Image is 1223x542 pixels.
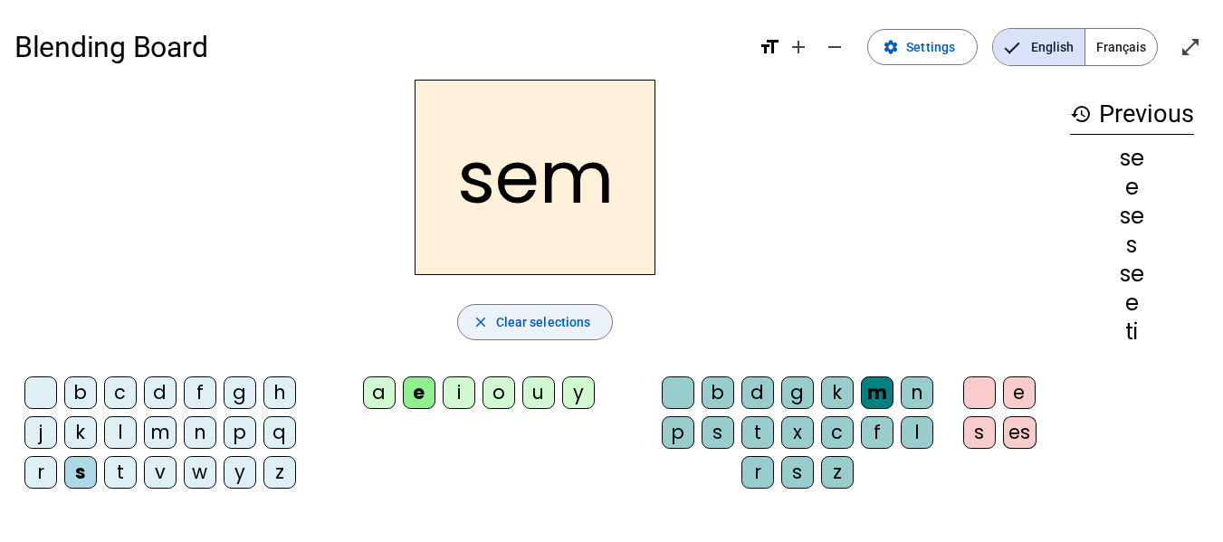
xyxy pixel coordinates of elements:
div: n [184,416,216,449]
div: f [184,376,216,409]
h1: Blending Board [14,18,744,76]
mat-icon: settings [883,39,899,55]
div: k [64,416,97,449]
div: l [104,416,137,449]
div: t [741,416,774,449]
div: q [263,416,296,449]
span: Français [1085,29,1157,65]
div: s [781,456,814,489]
h2: sem [415,80,655,275]
div: s [64,456,97,489]
div: e [1003,376,1036,409]
mat-button-toggle-group: Language selection [992,28,1158,66]
button: Decrease font size [817,29,853,65]
div: se [1070,205,1194,227]
div: s [702,416,734,449]
div: p [662,416,694,449]
div: v [144,456,177,489]
div: se [1070,263,1194,285]
div: d [741,376,774,409]
div: r [741,456,774,489]
div: e [1070,176,1194,198]
div: g [781,376,814,409]
button: Increase font size [780,29,817,65]
div: f [861,416,893,449]
div: c [821,416,854,449]
button: Settings [867,29,978,65]
div: z [263,456,296,489]
div: o [483,376,515,409]
mat-icon: add [788,36,809,58]
div: m [861,376,893,409]
div: k [821,376,854,409]
div: w [184,456,216,489]
mat-icon: remove [824,36,846,58]
div: s [963,416,996,449]
div: g [224,376,256,409]
span: English [993,29,1084,65]
div: p [224,416,256,449]
div: b [702,376,734,409]
div: m [144,416,177,449]
div: e [403,376,435,409]
div: h [263,376,296,409]
mat-icon: close [473,314,489,330]
div: ti [1070,321,1194,343]
mat-icon: history [1070,103,1092,125]
span: Settings [906,36,955,58]
div: es [1003,416,1037,449]
div: se [1070,147,1194,169]
div: d [144,376,177,409]
div: l [901,416,933,449]
mat-icon: format_size [759,36,780,58]
div: z [821,456,854,489]
button: Clear selections [457,304,614,340]
div: j [24,416,57,449]
div: x [781,416,814,449]
div: y [224,456,256,489]
div: i [443,376,475,409]
h3: Previous [1070,94,1194,135]
div: y [562,376,595,409]
mat-icon: open_in_full [1180,36,1201,58]
div: a [363,376,396,409]
div: n [901,376,933,409]
div: u [522,376,555,409]
div: t [104,456,137,489]
div: r [24,456,57,489]
div: e [1070,292,1194,314]
div: c [104,376,137,409]
span: Clear selections [496,311,591,333]
div: b [64,376,97,409]
button: Enter full screen [1172,29,1209,65]
div: s [1070,234,1194,256]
